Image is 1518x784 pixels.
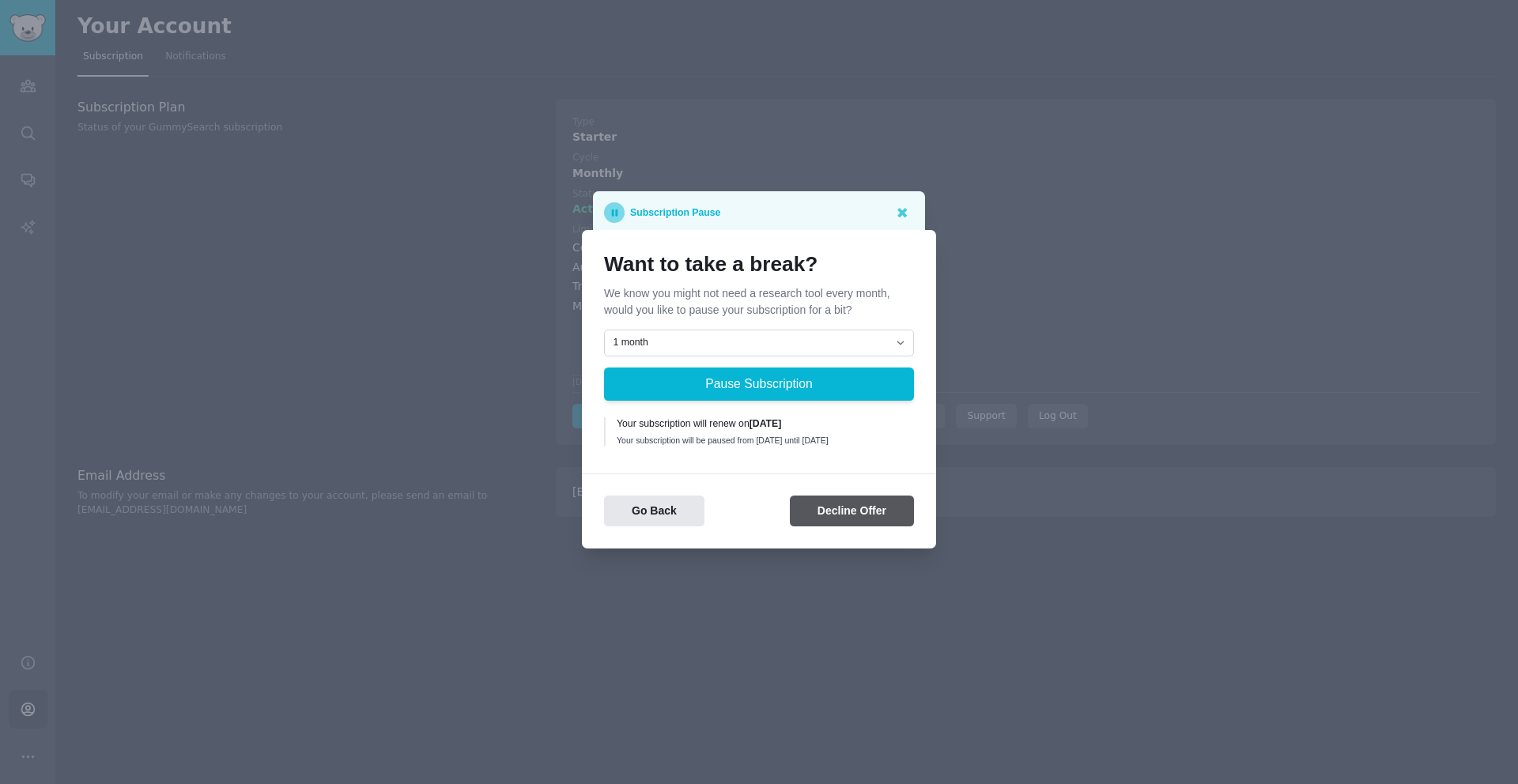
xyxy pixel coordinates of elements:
[604,252,914,277] h1: Want to take a break?
[604,285,914,318] p: We know you might not need a research tool every month, would you like to pause your subscription...
[750,418,782,429] b: [DATE]
[617,435,903,446] div: Your subscription will be paused from [DATE] until [DATE]
[630,202,720,223] p: Subscription Pause
[604,367,914,401] button: Pause Subscription
[790,496,914,526] button: Decline Offer
[604,496,704,526] button: Go Back
[617,417,903,432] div: Your subscription will renew on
